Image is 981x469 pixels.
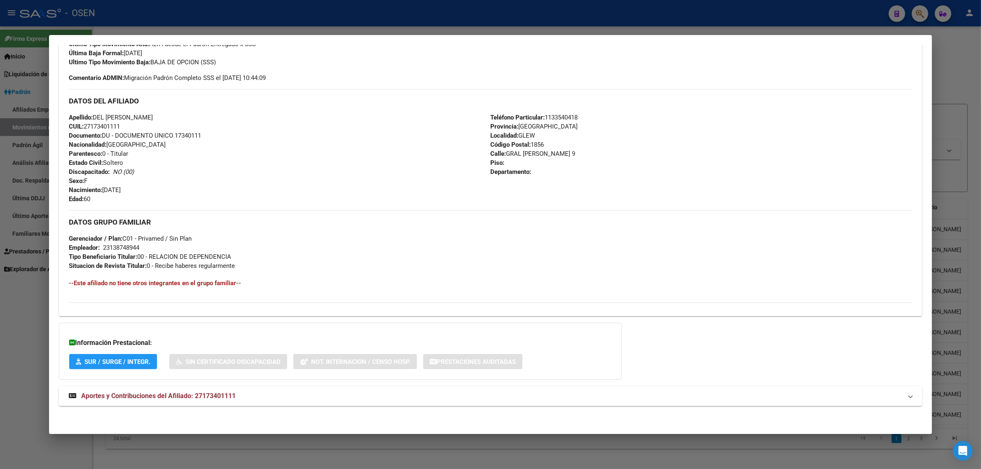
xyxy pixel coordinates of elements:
span: GRAL [PERSON_NAME] 9 [490,150,575,157]
strong: Apellido: [69,114,93,121]
span: F [69,177,87,185]
span: 0 - Titular [69,150,128,157]
span: GLEW [490,132,535,139]
span: 0 - Recibe haberes regularmente [69,262,235,270]
span: [DATE] [69,186,121,194]
span: DEL [PERSON_NAME] [69,114,153,121]
span: 27173401111 [69,123,120,130]
span: BAJA DE OPCION (SSS) [69,59,216,66]
strong: Piso: [490,159,504,166]
h3: Información Prestacional: [69,338,611,348]
span: Aportes y Contribuciones del Afiliado: 27173401111 [81,392,236,400]
span: [GEOGRAPHIC_DATA] [490,123,578,130]
strong: Discapacitado: [69,168,110,176]
strong: Gerenciador / Plan: [69,235,122,242]
span: 60 [69,195,90,203]
strong: Departamento: [490,168,531,176]
strong: Empleador: [69,244,100,251]
button: Not. Internacion / Censo Hosp. [293,354,417,369]
strong: Ultimo Tipo Movimiento Baja: [69,59,150,66]
i: NO (00) [113,168,134,176]
span: SUR / SURGE / INTEGR. [84,358,150,366]
span: Prestaciones Auditadas [437,358,516,366]
button: Sin Certificado Discapacidad [169,354,287,369]
strong: Edad: [69,195,84,203]
button: SUR / SURGE / INTEGR. [69,354,157,369]
strong: Situacion de Revista Titular: [69,262,147,270]
span: DU - DOCUMENTO UNICO 17340111 [69,132,201,139]
div: Open Intercom Messenger [953,441,973,461]
h4: --Este afiliado no tiene otros integrantes en el grupo familiar-- [69,279,912,288]
span: C01 - Privamed / Sin Plan [69,235,192,242]
span: 1133540418 [490,114,578,121]
span: Sin Certificado Discapacidad [185,358,281,366]
strong: Estado Civil: [69,159,103,166]
span: Soltero [69,159,123,166]
span: Not. Internacion / Censo Hosp. [311,358,410,366]
strong: CUIL: [69,123,84,130]
strong: Tipo Beneficiario Titular: [69,253,137,260]
span: Migración Padrón Completo SSS el [DATE] 10:44:09 [69,73,266,82]
strong: Última Baja Formal: [69,49,124,57]
strong: Ultimo Tipo Movimiento Alta: [69,40,149,48]
div: 23138748944 [103,243,139,252]
strong: Nacionalidad: [69,141,106,148]
strong: Nacimiento: [69,186,102,194]
span: [GEOGRAPHIC_DATA] [69,141,166,148]
h3: DATOS GRUPO FAMILIAR [69,218,912,227]
strong: Localidad: [490,132,518,139]
strong: Parentesco: [69,150,102,157]
mat-expansion-panel-header: Aportes y Contribuciones del Afiliado: 27173401111 [59,386,922,406]
strong: Teléfono Particular: [490,114,545,121]
strong: Provincia: [490,123,518,130]
strong: Calle: [490,150,506,157]
strong: Documento: [69,132,102,139]
span: 1856 [490,141,544,148]
button: Prestaciones Auditadas [423,354,522,369]
strong: Sexo: [69,177,84,185]
strong: Código Postal: [490,141,531,148]
strong: Comentario ADMIN: [69,74,124,82]
span: [DATE] [69,49,142,57]
h3: DATOS DEL AFILIADO [69,96,912,106]
span: ALTA desde el Padrón Entregado x SSS [69,40,256,48]
span: 00 - RELACION DE DEPENDENCIA [69,253,231,260]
